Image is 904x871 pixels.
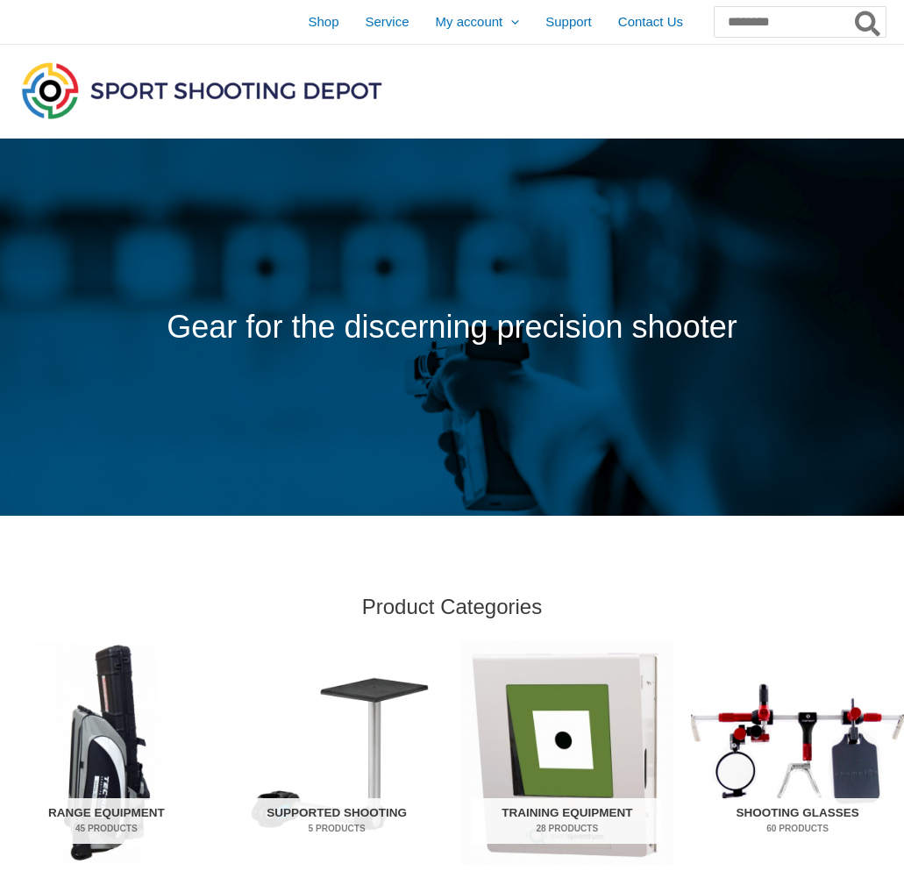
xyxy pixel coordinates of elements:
img: Shooting Glasses [691,641,904,865]
button: Search [851,7,886,37]
img: Sport Shooting Depot [18,58,386,123]
h2: Supported Shooting [242,798,431,844]
a: Visit product category Shooting Glasses [691,641,904,865]
mark: 45 Products [12,822,202,835]
mark: 60 Products [703,822,893,835]
h2: Shooting Glasses [703,798,893,844]
h2: Training Equipment [473,798,662,844]
h2: Range Equipment [12,798,202,844]
img: Supported Shooting [231,641,444,865]
p: Gear for the discerning precision shooter [53,298,851,357]
mark: 28 Products [473,822,662,835]
a: Visit product category Supported Shooting [231,641,444,865]
a: Visit product category Training Equipment [461,641,674,865]
img: Training Equipment [461,641,674,865]
mark: 5 Products [242,822,431,835]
